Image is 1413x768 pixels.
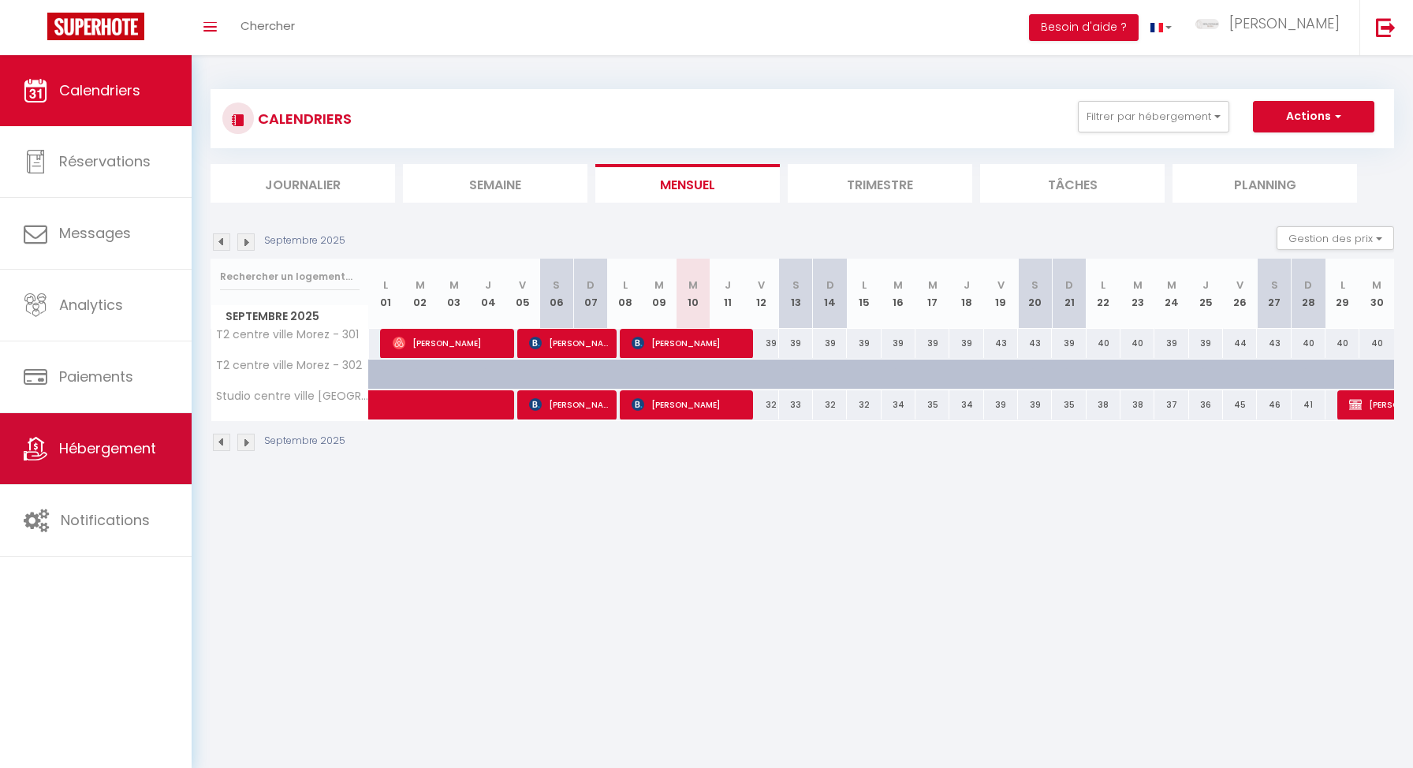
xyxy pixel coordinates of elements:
abbr: V [519,278,526,293]
li: Semaine [403,164,587,203]
li: Tâches [980,164,1165,203]
button: Filtrer par hébergement [1078,101,1229,132]
div: 43 [1257,329,1291,358]
div: 43 [984,329,1018,358]
img: Super Booking [47,13,144,40]
th: 12 [744,259,778,329]
div: 35 [915,390,949,419]
th: 18 [949,259,983,329]
th: 25 [1189,259,1223,329]
div: 32 [744,390,778,419]
abbr: D [1065,278,1073,293]
span: Réservations [59,151,151,171]
div: 40 [1325,329,1359,358]
abbr: S [1031,278,1038,293]
span: Messages [59,223,131,243]
div: 37 [1154,390,1188,419]
span: [PERSON_NAME] [529,390,608,419]
abbr: D [587,278,595,293]
div: 39 [813,329,847,358]
th: 07 [574,259,608,329]
th: 08 [608,259,642,329]
div: 35 [1052,390,1086,419]
div: 39 [915,329,949,358]
div: 39 [1018,390,1052,419]
span: Paiements [59,367,133,386]
div: 36 [1189,390,1223,419]
th: 22 [1087,259,1120,329]
abbr: M [1133,278,1143,293]
th: 09 [642,259,676,329]
div: 32 [847,390,881,419]
span: Notifications [61,510,150,530]
span: [PERSON_NAME] [632,328,744,358]
span: [PERSON_NAME] [529,328,608,358]
span: [PERSON_NAME] [632,390,744,419]
abbr: M [449,278,459,293]
p: Septembre 2025 [264,233,345,248]
abbr: L [623,278,628,293]
span: Studio centre ville [GEOGRAPHIC_DATA] - 201 [214,390,371,402]
abbr: S [1271,278,1278,293]
th: 29 [1325,259,1359,329]
th: 10 [677,259,710,329]
th: 13 [779,259,813,329]
abbr: M [416,278,425,293]
div: 33 [779,390,813,419]
abbr: V [758,278,765,293]
div: 39 [984,390,1018,419]
div: 46 [1257,390,1291,419]
abbr: J [485,278,491,293]
span: [PERSON_NAME] [393,328,505,358]
abbr: M [1167,278,1176,293]
li: Mensuel [595,164,780,203]
abbr: L [1101,278,1105,293]
th: 17 [915,259,949,329]
abbr: S [792,278,800,293]
button: Besoin d'aide ? [1029,14,1139,41]
div: 39 [779,329,813,358]
abbr: D [826,278,834,293]
abbr: L [862,278,867,293]
th: 06 [539,259,573,329]
div: 40 [1292,329,1325,358]
th: 21 [1052,259,1086,329]
button: Gestion des prix [1277,226,1394,250]
abbr: M [654,278,664,293]
img: ... [1195,19,1219,29]
button: Actions [1253,101,1374,132]
th: 26 [1223,259,1257,329]
abbr: D [1304,278,1312,293]
th: 04 [472,259,505,329]
span: T2 centre ville Morez - 301 [214,329,359,341]
div: 45 [1223,390,1257,419]
div: 39 [1052,329,1086,358]
li: Trimestre [788,164,972,203]
p: Septembre 2025 [264,434,345,449]
th: 11 [710,259,744,329]
div: 38 [1087,390,1120,419]
abbr: J [964,278,970,293]
img: logout [1376,17,1396,37]
abbr: V [997,278,1005,293]
th: 28 [1292,259,1325,329]
th: 19 [984,259,1018,329]
th: 01 [369,259,403,329]
abbr: M [1372,278,1381,293]
div: 39 [949,329,983,358]
abbr: J [725,278,731,293]
div: 40 [1359,329,1394,358]
th: 30 [1359,259,1394,329]
th: 16 [882,259,915,329]
div: 32 [813,390,847,419]
div: 34 [882,390,915,419]
div: 40 [1087,329,1120,358]
h3: CALENDRIERS [254,101,352,136]
th: 23 [1120,259,1154,329]
div: 38 [1120,390,1154,419]
th: 15 [847,259,881,329]
div: 39 [1189,329,1223,358]
abbr: L [1340,278,1345,293]
th: 24 [1154,259,1188,329]
div: 39 [882,329,915,358]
